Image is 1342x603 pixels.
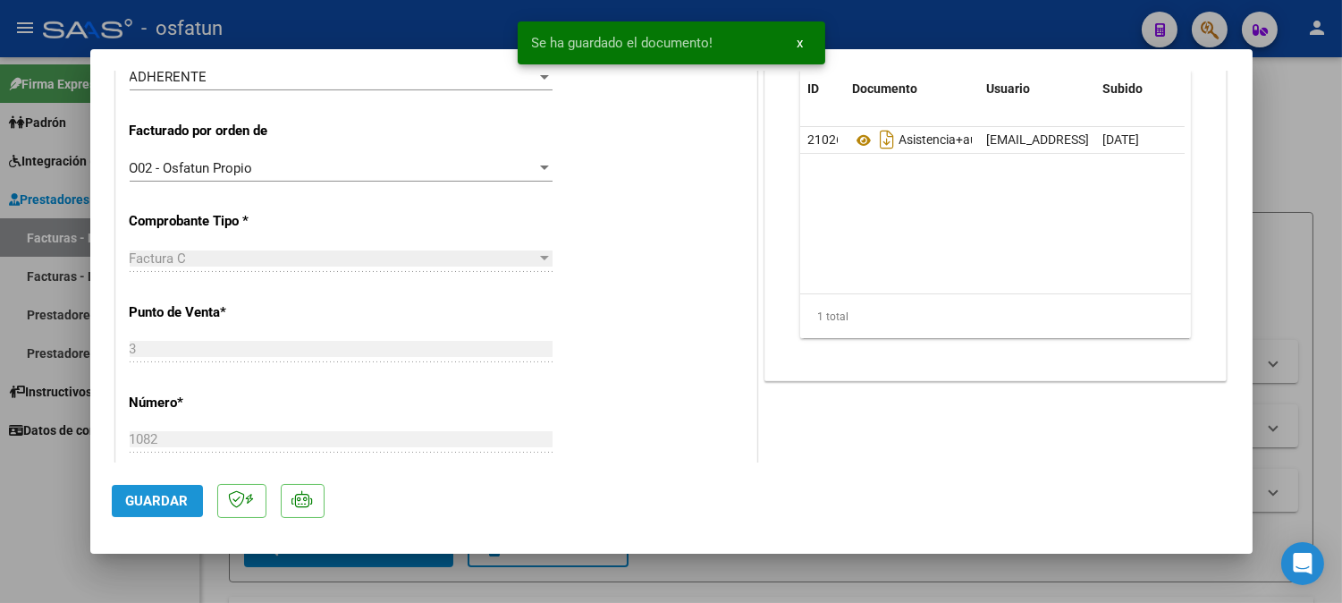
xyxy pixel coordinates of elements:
datatable-header-cell: ID [800,70,845,108]
span: Usuario [986,81,1030,96]
span: Guardar [126,493,189,509]
span: ADHERENTE [130,69,207,85]
datatable-header-cell: Subido [1095,70,1185,108]
span: O02 - Osfatun Propio [130,160,253,176]
div: DOCUMENTACIÓN RESPALDATORIA [765,9,1227,380]
button: Guardar [112,485,203,517]
span: Asistencia+autorizacion [852,133,1033,148]
span: ID [807,81,819,96]
i: Descargar documento [875,125,899,154]
span: Factura C [130,251,187,267]
div: Open Intercom Messenger [1281,542,1324,585]
p: Número [130,393,314,413]
datatable-header-cell: Documento [845,70,979,108]
span: Documento [852,81,917,96]
button: x [783,27,818,59]
span: Subido [1102,81,1143,96]
div: 1 total [800,294,1192,339]
p: Comprobante Tipo * [130,211,314,232]
span: [DATE] [1102,132,1139,147]
p: Punto de Venta [130,302,314,323]
span: Se ha guardado el documento! [532,34,713,52]
span: x [798,35,804,51]
span: 21026 [807,132,843,147]
p: Facturado por orden de [130,121,314,141]
datatable-header-cell: Usuario [979,70,1095,108]
span: [EMAIL_ADDRESS][DOMAIN_NAME] - [PERSON_NAME] [986,132,1289,147]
